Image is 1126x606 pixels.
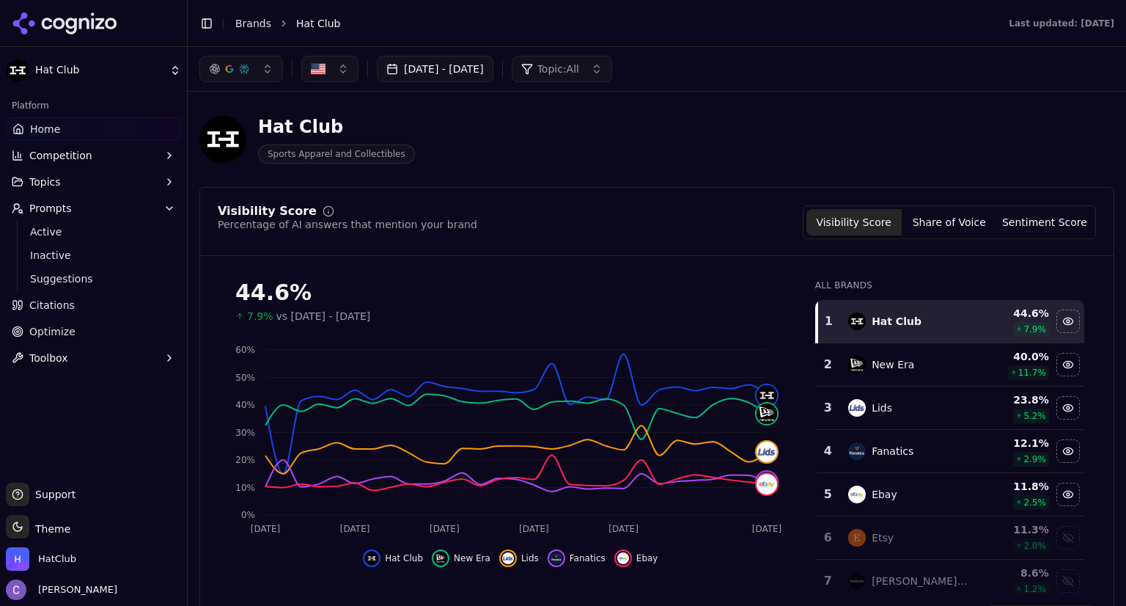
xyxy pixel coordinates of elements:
[258,115,415,139] div: Hat Club
[815,280,1084,291] div: All Brands
[1056,396,1080,420] button: Hide lids data
[872,314,921,329] div: Hat Club
[817,300,1084,343] tr: 1hat clubHat Club44.6%7.9%Hide hat club data
[235,280,786,306] div: 44.6%
[981,479,1049,494] div: 11.8 %
[38,552,76,566] span: HatClub
[29,523,70,535] span: Theme
[29,351,68,365] span: Toolbox
[35,64,163,77] span: Hat Club
[235,400,255,410] tspan: 40%
[848,356,866,373] img: new era
[296,16,340,31] span: Hat Club
[823,572,834,590] div: 7
[235,18,271,29] a: Brands
[6,59,29,82] img: Hat Club
[823,356,834,373] div: 2
[823,442,834,460] div: 4
[430,524,460,534] tspan: [DATE]
[872,444,913,459] div: Fanatics
[981,436,1049,450] div: 12.1 %
[1023,410,1046,422] span: 5.2 %
[817,343,1084,387] tr: 2new eraNew Era40.0%11.7%Hide new era data
[608,524,639,534] tspan: [DATE]
[757,385,777,406] img: hat club
[6,547,76,571] button: Open organization switcher
[29,148,92,163] span: Competition
[848,442,866,460] img: fanatics
[6,144,181,167] button: Competition
[6,94,181,117] div: Platform
[981,306,1049,321] div: 44.6 %
[30,224,158,239] span: Active
[614,550,658,567] button: Hide ebay data
[235,428,255,438] tspan: 30%
[6,346,181,370] button: Toolbox
[6,580,26,600] img: Chris Hayes
[872,357,914,372] div: New Era
[570,552,606,564] span: Fanatics
[32,583,117,596] span: [PERSON_NAME]
[551,552,562,564] img: fanatics
[235,455,255,465] tspan: 20%
[848,313,866,330] img: hat club
[872,487,897,502] div: Ebay
[817,430,1084,473] tr: 4fanaticsFanatics12.1%2.9%Hide fanatics data
[6,547,29,571] img: HatClub
[981,349,1049,364] div: 40.0 %
[902,209,997,236] button: Share of Voice
[817,560,1084,603] tr: 7mitchell & ness[PERSON_NAME] & [PERSON_NAME]8.6%1.2%Show mitchell & ness data
[817,516,1084,560] tr: 6etsyEtsy11.3%2.0%Show etsy data
[30,122,60,136] span: Home
[29,298,75,313] span: Citations
[1056,569,1080,593] button: Show mitchell & ness data
[6,170,181,194] button: Topics
[817,473,1084,516] tr: 5ebayEbay11.8%2.5%Hide ebay data
[848,529,866,547] img: etsy
[872,530,894,545] div: Etsy
[981,393,1049,407] div: 23.8 %
[997,209,1092,236] button: Sentiment Score
[235,373,255,383] tspan: 50%
[235,345,255,355] tspan: 60%
[29,487,76,502] span: Support
[6,197,181,220] button: Prompts
[823,529,834,547] div: 6
[6,293,181,317] a: Citations
[817,387,1084,430] tr: 3lidsLids23.8%5.2%Hide lids data
[824,313,834,330] div: 1
[29,201,72,216] span: Prompts
[6,580,117,600] button: Open user button
[1009,18,1114,29] div: Last updated: [DATE]
[454,552,490,564] span: New Era
[502,552,514,564] img: lids
[24,269,163,289] a: Suggestions
[537,62,579,76] span: Topic: All
[235,16,979,31] nav: breadcrumb
[757,404,777,424] img: new era
[1056,439,1080,463] button: Hide fanatics data
[311,62,325,76] img: United States
[757,442,777,462] img: lids
[1023,583,1046,595] span: 1.2 %
[199,116,246,163] img: Hat Club
[251,524,281,534] tspan: [DATE]
[218,205,317,217] div: Visibility Score
[981,566,1049,580] div: 8.6 %
[548,550,606,567] button: Hide fanatics data
[1018,367,1046,379] span: 11.7 %
[1056,353,1080,376] button: Hide new era data
[29,175,61,189] span: Topics
[6,320,181,343] a: Optimize
[235,483,255,493] tspan: 10%
[1056,310,1080,333] button: Hide hat club data
[752,524,782,534] tspan: [DATE]
[519,524,549,534] tspan: [DATE]
[276,309,371,324] span: vs [DATE] - [DATE]
[1056,483,1080,506] button: Hide ebay data
[848,399,866,417] img: lids
[435,552,446,564] img: new era
[377,56,493,82] button: [DATE] - [DATE]
[24,222,163,242] a: Active
[340,524,370,534] tspan: [DATE]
